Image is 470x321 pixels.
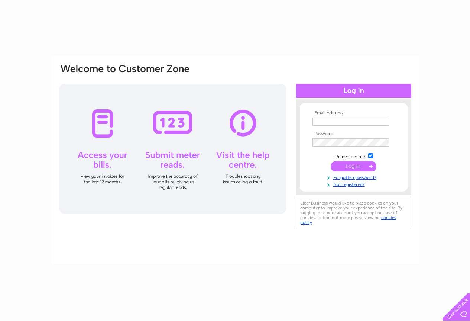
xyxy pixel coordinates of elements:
[311,152,397,160] td: Remember me?
[312,180,397,187] a: Not registered?
[312,173,397,180] a: Forgotten password?
[311,131,397,137] th: Password:
[331,161,376,171] input: Submit
[300,215,396,225] a: cookies policy
[311,110,397,116] th: Email Address:
[296,197,411,229] div: Clear Business would like to place cookies on your computer to improve your experience of the sit...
